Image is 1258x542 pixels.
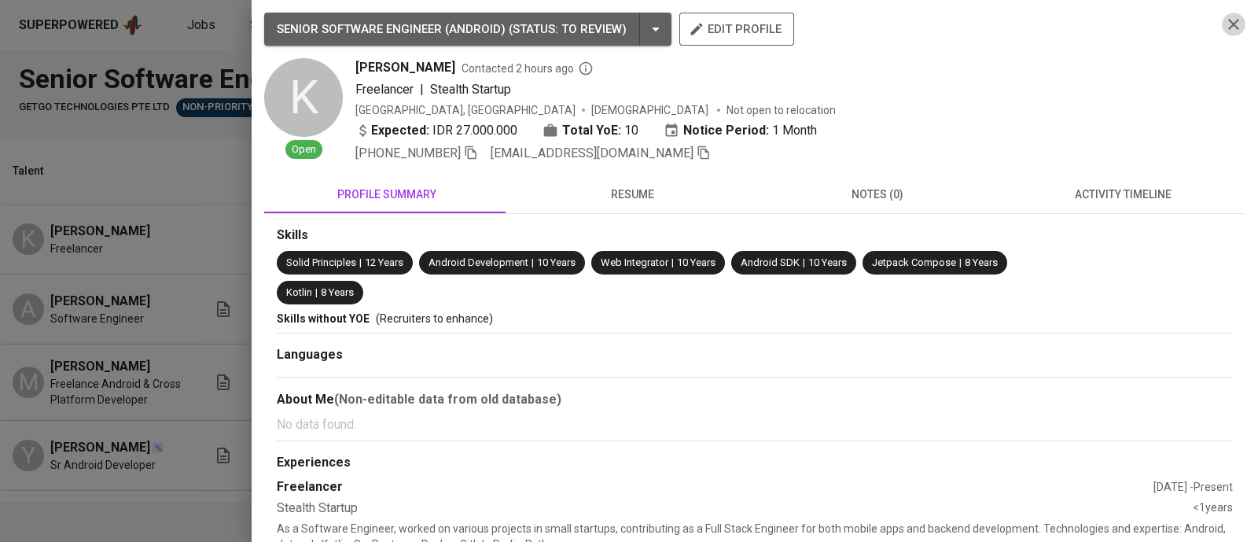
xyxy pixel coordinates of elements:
[537,256,576,268] span: 10 Years
[679,22,794,35] a: edit profile
[277,22,506,36] span: SENIOR SOFTWARE ENGINEER (ANDROID)
[683,121,769,140] b: Notice Period:
[519,185,745,205] span: resume
[277,227,1233,245] div: Skills
[578,61,594,76] svg: By Batam recruiter
[315,286,318,300] span: |
[359,256,362,271] span: |
[1153,479,1233,495] div: [DATE] - Present
[277,390,1233,409] div: About Me
[277,312,370,325] span: Skills without YOE
[371,121,429,140] b: Expected:
[624,121,638,140] span: 10
[277,346,1233,364] div: Languages
[264,58,343,137] div: K
[321,286,354,298] span: 8 Years
[277,415,1233,434] p: No data found.
[509,22,627,36] span: ( STATUS : To Review )
[726,102,836,118] p: Not open to relocation
[491,146,693,160] span: [EMAIL_ADDRESS][DOMAIN_NAME]
[274,185,500,205] span: profile summary
[671,256,674,271] span: |
[591,102,711,118] span: [DEMOGRAPHIC_DATA]
[277,454,1233,472] div: Experiences
[355,121,517,140] div: IDR 27.000.000
[355,82,414,97] span: Freelancer
[355,102,576,118] div: [GEOGRAPHIC_DATA], [GEOGRAPHIC_DATA]
[1193,500,1233,518] div: <1 years
[677,256,715,268] span: 10 Years
[334,392,561,407] b: (Non-editable data from old database)
[285,142,322,157] span: Open
[532,256,534,271] span: |
[741,256,800,268] span: Android SDK
[692,19,782,39] span: edit profile
[277,478,1153,496] div: Freelancer
[965,256,998,268] span: 8 Years
[277,500,1193,518] div: Stealth Startup
[664,121,817,140] div: 1 Month
[808,256,847,268] span: 10 Years
[679,13,794,46] button: edit profile
[1010,185,1236,205] span: activity timeline
[365,256,403,268] span: 12 Years
[462,61,594,76] span: Contacted 2 hours ago
[286,286,312,298] span: Kotlin
[376,312,493,325] span: (Recruiters to enhance)
[355,146,461,160] span: [PHONE_NUMBER]
[764,185,991,205] span: notes (0)
[355,58,455,77] span: [PERSON_NAME]
[264,13,671,46] button: SENIOR SOFTWARE ENGINEER (ANDROID) (STATUS: To Review)
[601,256,668,268] span: Web Integrator
[562,121,621,140] b: Total YoE:
[420,80,424,99] span: |
[872,256,956,268] span: Jetpack Compose
[286,256,356,268] span: Solid Principles
[430,82,511,97] span: Stealth Startup
[803,256,805,271] span: |
[959,256,962,271] span: |
[429,256,528,268] span: Android Development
